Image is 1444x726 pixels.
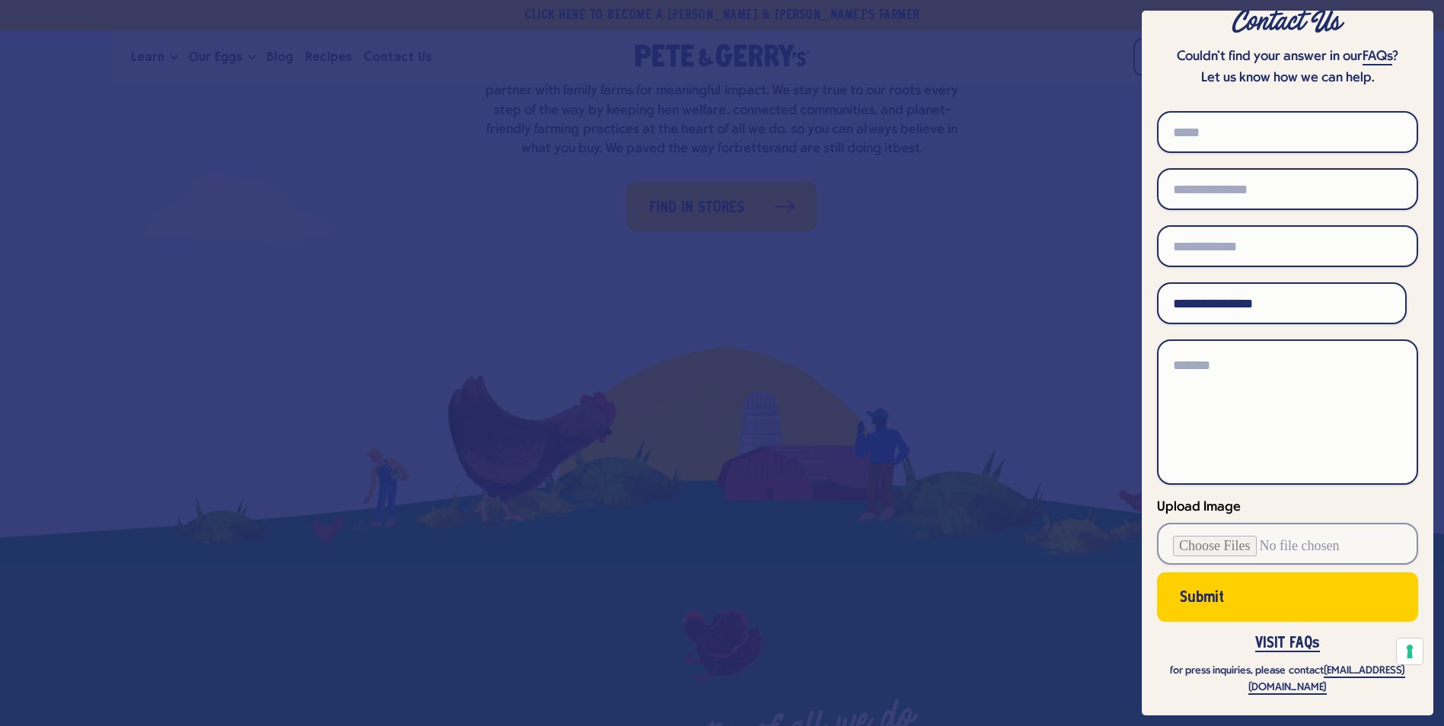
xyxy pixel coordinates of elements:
a: FAQs [1363,49,1392,65]
span: Upload Image [1157,500,1241,514]
a: VISIT FAQs [1255,636,1320,652]
p: Let us know how we can help. [1157,68,1418,89]
span: Submit [1180,593,1224,603]
button: Submit [1157,572,1418,622]
div: Contact Us [1157,8,1418,36]
p: for press inquiries, please contact [1157,663,1418,696]
p: Couldn’t find your answer in our ? [1157,46,1418,68]
a: [EMAIL_ADDRESS][DOMAIN_NAME] [1248,665,1404,695]
button: Your consent preferences for tracking technologies [1397,638,1423,664]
